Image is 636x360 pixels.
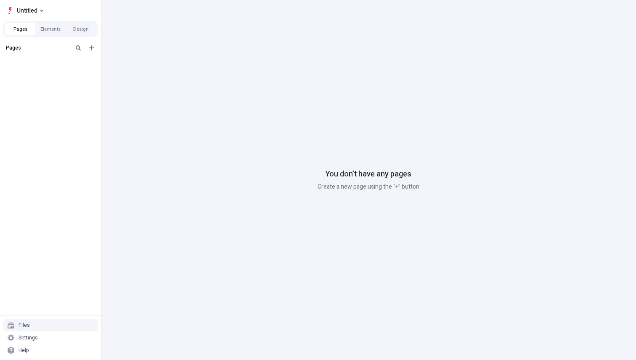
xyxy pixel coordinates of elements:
p: Create a new page using the “+” button [318,182,419,192]
p: You don’t have any pages [326,169,411,180]
button: Design [66,23,96,35]
button: Elements [35,23,66,35]
div: Files [19,322,30,328]
div: Settings [19,334,38,341]
span: Untitled [17,5,37,16]
button: Pages [5,23,35,35]
div: Help [19,347,29,354]
button: Add new [87,43,97,53]
div: Pages [6,45,70,51]
button: Select site [3,4,47,17]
